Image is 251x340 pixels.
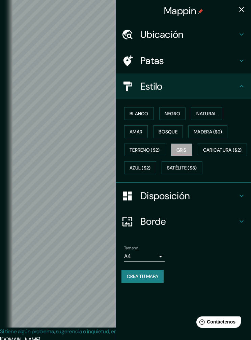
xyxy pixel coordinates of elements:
font: Ubicación [140,28,184,41]
font: Mappin [164,4,196,17]
font: Terreno ($2) [130,147,160,153]
font: Disposición [140,189,190,202]
iframe: Lanzador de widgets de ayuda [191,314,244,333]
div: Patas [116,48,251,73]
font: A4 [124,253,131,260]
img: pin-icon.png [198,9,203,14]
button: Terreno ($2) [124,144,165,156]
button: Crea tu mapa [121,270,164,283]
font: Caricatura ($2) [203,147,242,153]
button: Satélite ($3) [162,161,202,174]
font: Estilo [140,80,163,93]
font: Natural [196,111,217,117]
font: Negro [165,111,180,117]
div: A4 [124,251,165,262]
button: Negro [159,107,186,120]
button: Blanco [124,107,154,120]
div: Estilo [116,73,251,99]
font: Madera ($2) [194,129,222,135]
font: Borde [140,215,166,228]
font: Blanco [130,111,148,117]
div: Disposición [116,183,251,209]
div: Ubicación [116,22,251,47]
button: Natural [191,107,222,120]
font: Tamaño [124,245,138,251]
font: Amar [130,129,142,135]
font: Gris [176,147,187,153]
font: Patas [140,54,164,67]
div: Borde [116,209,251,234]
button: Amar [124,125,148,138]
button: Bosque [153,125,183,138]
font: Satélite ($3) [167,165,197,171]
font: Crea tu mapa [127,273,158,279]
button: Gris [171,144,192,156]
font: Azul ($2) [130,165,151,171]
button: Azul ($2) [124,161,156,174]
button: Caricatura ($2) [198,144,247,156]
button: Madera ($2) [188,125,227,138]
font: Bosque [159,129,177,135]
